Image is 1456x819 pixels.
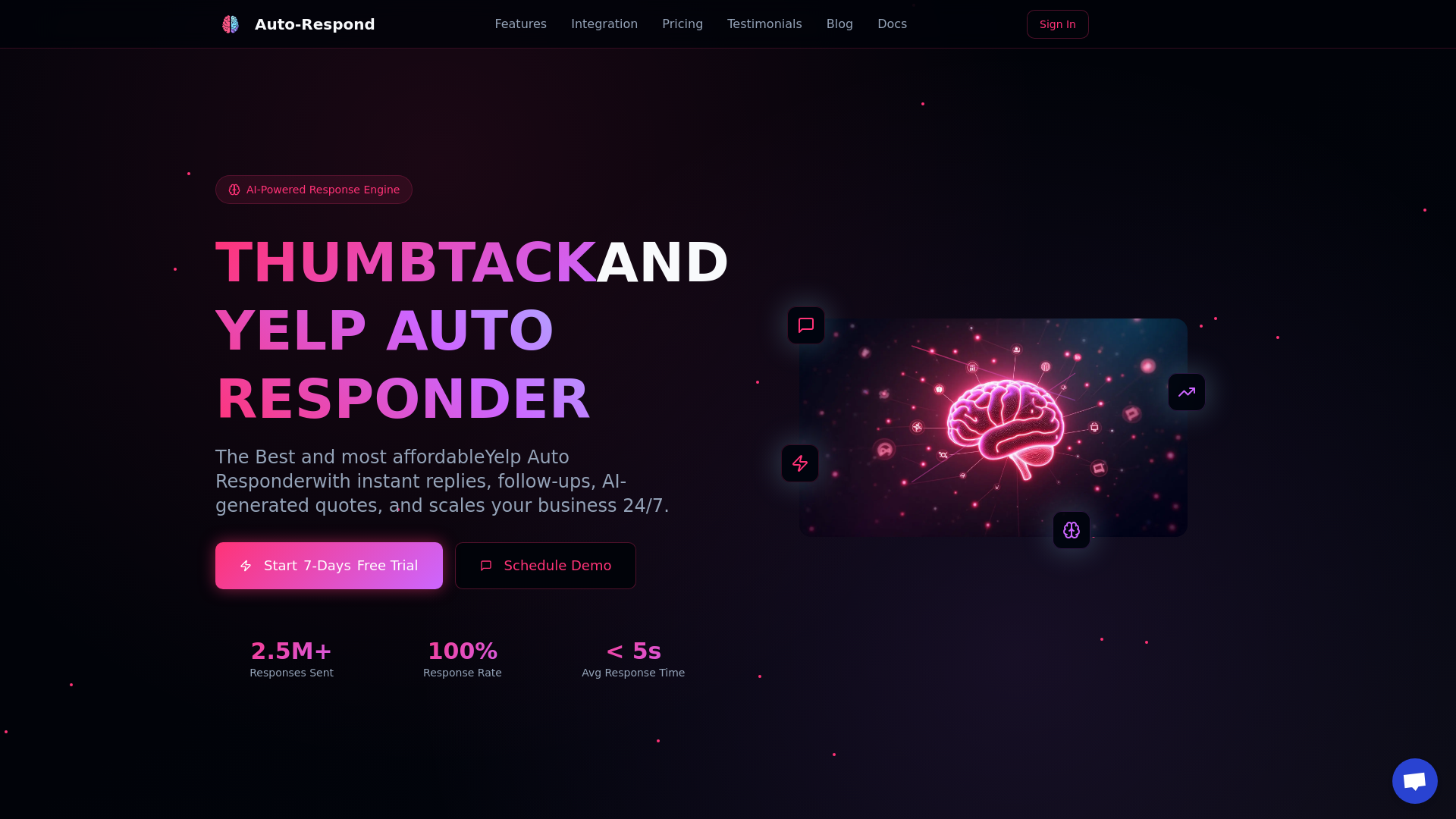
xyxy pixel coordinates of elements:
p: The Best and most affordable with instant replies, follow-ups, AI-generated quotes, and scales yo... [215,445,710,518]
a: Testimonials [727,15,802,33]
a: Sign In [1027,10,1089,39]
img: logo.svg [221,15,240,33]
img: AI Neural Network Brain [799,318,1188,537]
a: Pricing [662,15,703,33]
button: Schedule Demo [455,542,637,589]
span: Yelp Auto Responder [215,447,570,492]
a: Docs [877,15,907,33]
a: Integration [571,15,638,33]
a: Start7-DaysFree Trial [215,542,443,589]
div: 2.5M+ [215,638,368,665]
span: AI-Powered Response Engine [246,182,400,197]
div: Open chat [1392,758,1438,804]
h1: YELP AUTO RESPONDER [215,297,710,433]
span: AND [596,231,730,294]
div: < 5s [557,638,710,665]
span: 7-Days [303,555,351,576]
div: Avg Response Time [557,665,710,680]
div: 100% [386,638,538,665]
iframe: Sign in with Google Button [1094,8,1248,42]
a: Blog [827,15,853,33]
div: Responses Sent [215,665,368,680]
div: Response Rate [386,665,538,680]
div: Auto-Respond [255,14,375,35]
span: THUMBTACK [215,231,596,294]
a: Features [494,15,547,33]
a: Auto-Respond [215,9,375,39]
